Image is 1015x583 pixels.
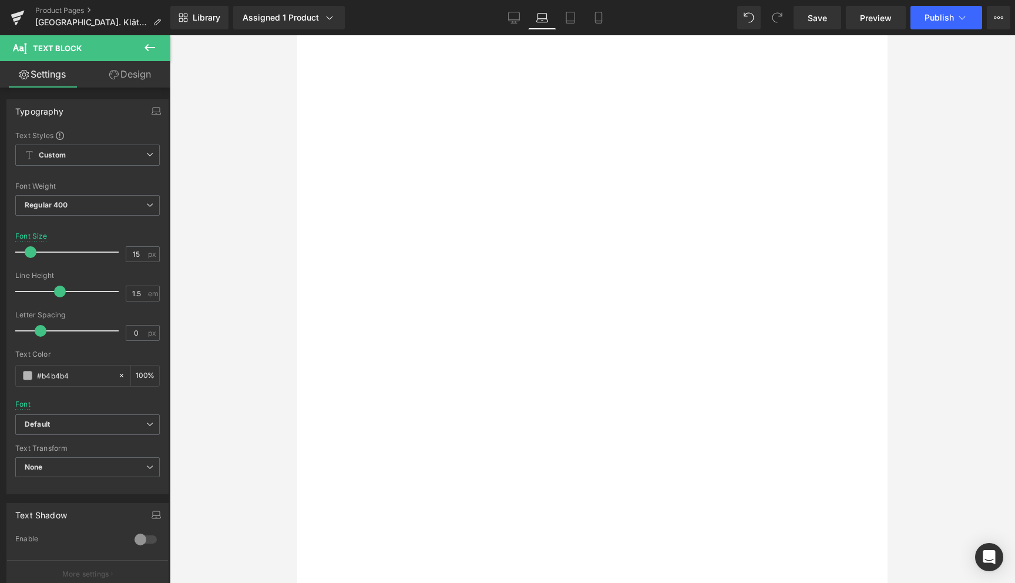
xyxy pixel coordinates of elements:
div: Enable [15,534,123,547]
span: px [148,250,158,258]
div: Text Styles [15,130,160,140]
span: Preview [860,12,892,24]
p: More settings [62,569,109,579]
a: New Library [170,6,228,29]
div: Font Weight [15,182,160,190]
span: Library [193,12,220,23]
div: Font Size [15,232,48,240]
div: Text Transform [15,444,160,453]
a: Product Pages [35,6,170,15]
div: Text Color [15,350,160,358]
input: Color [37,369,112,382]
a: Desktop [500,6,528,29]
span: Text Block [33,43,82,53]
button: Publish [910,6,982,29]
button: Redo [765,6,789,29]
span: Publish [925,13,954,22]
i: Default [25,420,50,430]
div: % [131,366,159,386]
b: Regular 400 [25,200,68,209]
a: Tablet [556,6,584,29]
div: Letter Spacing [15,311,160,319]
button: Undo [737,6,761,29]
b: None [25,463,43,471]
span: Save [808,12,827,24]
span: em [148,290,158,297]
span: [GEOGRAPHIC_DATA]. Klātienes lekcija par publisko runu [35,18,148,27]
a: Mobile [584,6,613,29]
a: Preview [846,6,906,29]
span: px [148,329,158,337]
a: Laptop [528,6,556,29]
b: Custom [39,150,66,160]
div: Text Shadow [15,504,67,520]
a: Design [88,61,173,88]
div: Line Height [15,272,160,280]
div: Typography [15,100,63,116]
button: More [987,6,1010,29]
div: Font [15,400,31,408]
div: Open Intercom Messenger [975,543,1003,571]
div: Assigned 1 Product [243,12,335,24]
